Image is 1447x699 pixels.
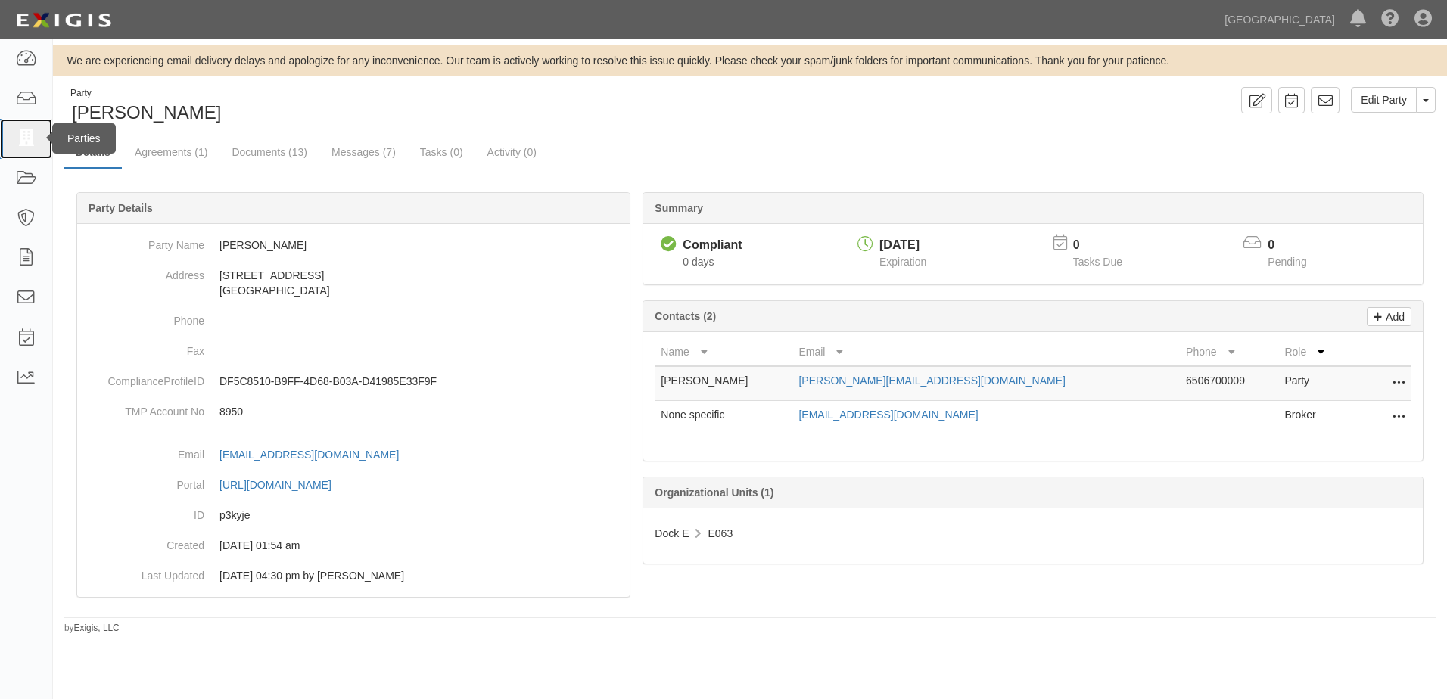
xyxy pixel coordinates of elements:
[655,366,792,401] td: [PERSON_NAME]
[798,409,978,421] a: [EMAIL_ADDRESS][DOMAIN_NAME]
[123,137,219,167] a: Agreements (1)
[1278,366,1351,401] td: Party
[72,102,221,123] span: [PERSON_NAME]
[11,7,116,34] img: logo-5460c22ac91f19d4615b14bd174203de0afe785f0fc80cf4dbbc73dc1793850b.png
[83,561,204,583] dt: Last Updated
[1381,11,1399,29] i: Help Center - Complianz
[219,404,624,419] p: 8950
[219,479,348,491] a: [URL][DOMAIN_NAME]
[655,310,716,322] b: Contacts (2)
[798,374,1065,387] a: [PERSON_NAME][EMAIL_ADDRESS][DOMAIN_NAME]
[83,500,624,530] dd: p3kyje
[64,87,739,126] div: Arnaud Lepert
[655,486,773,499] b: Organizational Units (1)
[1268,256,1306,268] span: Pending
[74,623,120,633] a: Exigis, LLC
[52,123,116,154] div: Parties
[83,260,624,306] dd: [STREET_ADDRESS] [GEOGRAPHIC_DATA]
[83,230,624,260] dd: [PERSON_NAME]
[320,137,407,167] a: Messages (7)
[83,530,624,561] dd: 07/20/2024 01:54 am
[70,87,221,100] div: Party
[1278,338,1351,366] th: Role
[655,527,689,539] span: Dock E
[476,137,548,167] a: Activity (0)
[1278,401,1351,435] td: Broker
[83,306,204,328] dt: Phone
[708,527,733,539] span: E063
[879,256,926,268] span: Expiration
[661,237,677,253] i: Compliant
[220,137,319,167] a: Documents (13)
[1073,256,1122,268] span: Tasks Due
[89,202,153,214] b: Party Details
[83,396,204,419] dt: TMP Account No
[83,561,624,591] dd: 03/21/2025 04:30 pm by Laurel Porter
[683,237,742,254] div: Compliant
[219,449,415,461] a: [EMAIL_ADDRESS][DOMAIN_NAME]
[683,256,714,268] span: Since 08/18/2025
[655,401,792,435] td: None specific
[792,338,1180,366] th: Email
[1351,87,1417,113] a: Edit Party
[1073,237,1141,254] p: 0
[83,336,204,359] dt: Fax
[655,338,792,366] th: Name
[1382,308,1405,325] p: Add
[1217,5,1343,35] a: [GEOGRAPHIC_DATA]
[409,137,475,167] a: Tasks (0)
[83,440,204,462] dt: Email
[83,230,204,253] dt: Party Name
[83,260,204,283] dt: Address
[219,447,399,462] div: [EMAIL_ADDRESS][DOMAIN_NAME]
[83,366,204,389] dt: ComplianceProfileID
[1367,307,1411,326] a: Add
[64,622,120,635] small: by
[655,202,703,214] b: Summary
[1180,366,1278,401] td: 6506700009
[83,470,204,492] dt: Portal
[1180,338,1278,366] th: Phone
[83,500,204,523] dt: ID
[1268,237,1325,254] p: 0
[53,53,1447,68] div: We are experiencing email delivery delays and apologize for any inconvenience. Our team is active...
[83,530,204,553] dt: Created
[219,374,624,389] p: DF5C8510-B9FF-4D68-B03A-D41985E33F9F
[879,237,926,254] div: [DATE]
